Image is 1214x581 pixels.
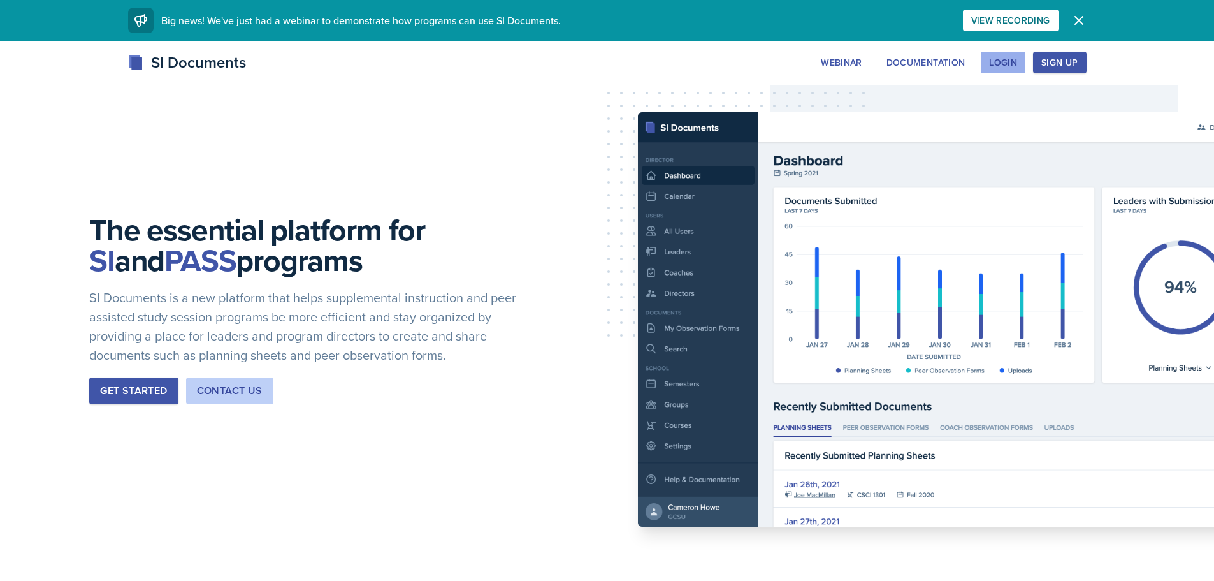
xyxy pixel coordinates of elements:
[161,13,561,27] span: Big news! We've just had a webinar to demonstrate how programs can use SI Documents.
[1033,52,1086,73] button: Sign Up
[886,57,965,68] div: Documentation
[186,378,273,404] button: Contact Us
[1041,57,1078,68] div: Sign Up
[989,57,1017,68] div: Login
[971,15,1050,26] div: View Recording
[981,52,1025,73] button: Login
[100,383,167,399] div: Get Started
[128,51,246,74] div: SI Documents
[821,57,862,68] div: Webinar
[963,10,1059,31] button: View Recording
[89,378,178,404] button: Get Started
[878,52,974,73] button: Documentation
[197,383,263,399] div: Contact Us
[813,52,870,73] button: Webinar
